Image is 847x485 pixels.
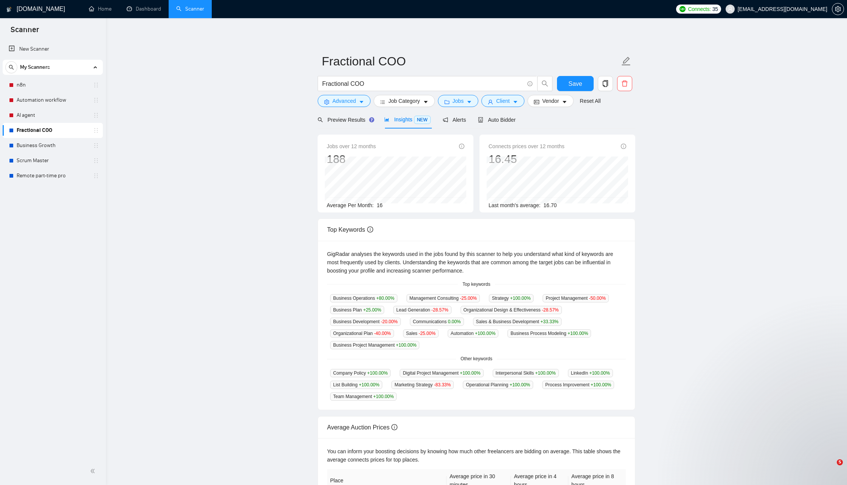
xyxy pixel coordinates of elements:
[488,99,493,105] span: user
[324,99,329,105] span: setting
[17,153,88,168] a: Scrum Master
[414,116,431,124] span: NEW
[6,65,17,70] span: search
[598,76,613,91] button: copy
[448,319,461,324] span: 0.00 %
[688,5,710,13] span: Connects:
[434,382,451,387] span: -83.33 %
[617,80,632,87] span: delete
[460,296,477,301] span: -25.00 %
[374,95,434,107] button: barsJob Categorycaret-down
[6,3,12,15] img: logo
[538,80,552,87] span: search
[318,117,372,123] span: Preview Results
[330,329,394,338] span: Organizational Plan
[527,81,532,86] span: info-circle
[380,99,385,105] span: bars
[359,99,364,105] span: caret-down
[598,80,613,87] span: copy
[410,318,464,326] span: Communications
[90,467,98,475] span: double-left
[3,42,103,57] li: New Scanner
[568,369,613,377] span: LinkedIn
[93,112,99,118] span: holder
[540,319,558,324] span: +33.33 %
[330,306,384,314] span: Business Plan
[837,459,843,465] span: 5
[459,144,464,149] span: info-circle
[589,370,610,376] span: +100.00 %
[679,6,686,12] img: upwork-logo.png
[438,95,479,107] button: folderJobscaret-down
[832,3,844,15] button: setting
[330,341,419,349] span: Business Project Management
[363,307,381,313] span: +25.00 %
[431,307,448,313] span: -28.57 %
[330,318,401,326] span: Business Development
[384,116,430,122] span: Insights
[93,127,99,133] span: holder
[17,77,88,93] a: n8n
[473,318,562,326] span: Sales & Business Development
[388,97,420,105] span: Job Category
[17,138,88,153] a: Business Growth
[400,369,483,377] span: Digital Project Management
[89,6,112,12] a: homeHome
[535,370,555,376] span: +100.00 %
[327,219,626,240] div: Top Keywords
[17,108,88,123] a: AI agent
[460,370,480,376] span: +100.00 %
[507,329,591,338] span: Business Process Modeling
[478,117,483,122] span: robot
[621,56,631,66] span: edit
[478,117,515,123] span: Auto Bidder
[17,93,88,108] a: Automation workflow
[510,382,530,387] span: +100.00 %
[513,99,518,105] span: caret-down
[367,226,373,232] span: info-circle
[93,158,99,164] span: holder
[381,319,398,324] span: -20.00 %
[493,369,559,377] span: Interpersonal Skills
[330,369,391,377] span: Company Policy
[527,95,574,107] button: idcardVendorcaret-down
[510,296,531,301] span: +100.00 %
[367,370,388,376] span: +100.00 %
[374,331,391,336] span: -40.00 %
[419,331,436,336] span: -25.00 %
[821,459,839,477] iframe: Intercom live chat
[489,202,540,208] span: Last month's average:
[448,329,498,338] span: Automation
[322,79,524,88] input: Search Freelance Jobs...
[444,99,450,105] span: folder
[481,95,524,107] button: userClientcaret-down
[127,6,161,12] a: dashboardDashboard
[712,5,718,13] span: 35
[728,6,733,12] span: user
[458,281,495,288] span: Top keywords
[327,202,374,208] span: Average Per Month:
[461,306,562,314] span: Organizational Design & Effectiveness
[534,99,539,105] span: idcard
[5,61,17,73] button: search
[489,152,565,166] div: 16.45
[591,382,611,387] span: +100.00 %
[832,6,844,12] a: setting
[463,381,533,389] span: Operational Planning
[543,202,557,208] span: 16.70
[373,394,394,399] span: +100.00 %
[384,117,389,122] span: area-chart
[453,97,464,105] span: Jobs
[327,142,376,150] span: Jobs over 12 months
[391,381,454,389] span: Marketing Strategy
[93,82,99,88] span: holder
[330,381,382,389] span: List Building
[327,250,626,275] div: GigRadar analyses the keywords used in the jobs found by this scanner to help you understand what...
[557,76,594,91] button: Save
[327,447,626,464] div: You can inform your boosting decisions by knowing how much other freelancers are bidding on avera...
[327,417,626,438] div: Average Auction Prices
[467,99,472,105] span: caret-down
[330,294,397,302] span: Business Operations
[176,6,204,12] a: searchScanner
[368,116,375,123] div: Tooltip anchor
